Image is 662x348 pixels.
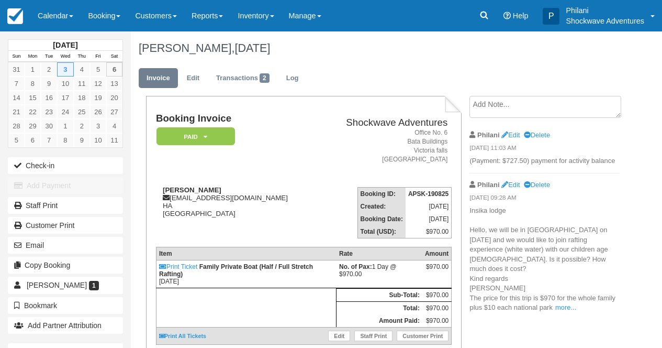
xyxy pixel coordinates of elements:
[106,133,122,147] a: 11
[357,225,406,238] th: Total (USD):
[74,91,90,105] a: 18
[336,289,422,302] th: Sub-Total:
[57,105,73,119] a: 24
[159,263,313,278] strong: Family Private Boat (Half / Full Stretch Rafting)
[25,77,41,91] a: 8
[41,133,57,147] a: 7
[57,51,73,62] th: Wed
[57,91,73,105] a: 17
[156,186,317,217] div: [EMAIL_ADDRESS][DOMAIN_NAME] HA [GEOGRAPHIC_DATA]
[74,51,90,62] th: Thu
[41,51,57,62] th: Tue
[57,62,73,77] a: 3
[422,302,452,315] td: $970.00
[422,289,452,302] td: $970.00
[422,247,452,260] th: Amount
[8,133,25,147] a: 5
[139,42,620,55] h1: [PERSON_NAME],
[354,331,392,341] a: Staff Print
[89,281,99,290] span: 1
[406,213,452,225] td: [DATE]
[336,302,422,315] th: Total:
[41,105,57,119] a: 23
[156,127,235,146] em: Paid
[74,119,90,133] a: 2
[90,105,106,119] a: 26
[524,131,550,139] a: Delete
[208,68,277,89] a: Transactions2
[8,119,25,133] a: 28
[469,156,619,166] p: (Payment: $727.50) payment for activity balance
[7,8,23,24] img: checkfront-main-nav-mini-logo.png
[90,51,106,62] th: Fri
[501,181,520,189] a: Edit
[339,263,372,270] strong: No. of Pax
[90,119,106,133] a: 3
[25,133,41,147] a: 6
[501,131,520,139] a: Edit
[513,12,529,20] span: Help
[555,303,576,311] a: more...
[328,331,350,341] a: Edit
[106,119,122,133] a: 4
[74,105,90,119] a: 25
[397,331,448,341] a: Customer Print
[8,105,25,119] a: 21
[503,12,511,19] i: Help
[336,247,422,260] th: Rate
[8,297,123,314] button: Bookmark
[74,62,90,77] a: 4
[8,317,123,334] button: Add Partner Attribution
[566,16,644,26] p: Shockwave Adventures
[8,91,25,105] a: 14
[90,91,106,105] a: 19
[8,257,123,274] button: Copy Booking
[357,200,406,213] th: Created:
[156,260,336,288] td: [DATE]
[425,263,448,279] div: $970.00
[8,277,123,293] a: [PERSON_NAME] 1
[8,177,123,194] button: Add Payment
[41,62,57,77] a: 2
[159,333,206,339] a: Print All Tickets
[25,119,41,133] a: 29
[469,206,619,313] p: Insika lodge Hello, we will be in [GEOGRAPHIC_DATA] on [DATE] and we would like to join rafting e...
[477,131,499,139] strong: Philani
[106,105,122,119] a: 27
[74,133,90,147] a: 9
[469,193,619,205] em: [DATE] 09:28 AM
[321,117,447,128] h2: Shockwave Adventures
[106,77,122,91] a: 13
[566,5,644,16] p: Philani
[106,91,122,105] a: 20
[57,119,73,133] a: 1
[524,181,550,189] a: Delete
[179,68,207,89] a: Edit
[406,200,452,213] td: [DATE]
[53,41,77,49] strong: [DATE]
[139,68,178,89] a: Invoice
[8,77,25,91] a: 7
[234,41,270,55] span: [DATE]
[90,62,106,77] a: 5
[106,62,122,77] a: 6
[321,128,447,165] address: Office No. 6 Bata Buildings Victoria falls [GEOGRAPHIC_DATA]
[25,105,41,119] a: 22
[156,127,231,146] a: Paid
[25,91,41,105] a: 15
[543,8,559,25] div: P
[74,77,90,91] a: 11
[8,197,123,214] a: Staff Print
[25,51,41,62] th: Mon
[469,144,619,155] em: [DATE] 11:03 AM
[357,213,406,225] th: Booking Date:
[408,190,448,198] strong: APSK-190825
[8,237,123,254] button: Email
[27,281,87,289] span: [PERSON_NAME]
[163,186,221,194] strong: [PERSON_NAME]
[25,62,41,77] a: 1
[41,119,57,133] a: 30
[260,73,270,83] span: 2
[57,77,73,91] a: 10
[278,68,307,89] a: Log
